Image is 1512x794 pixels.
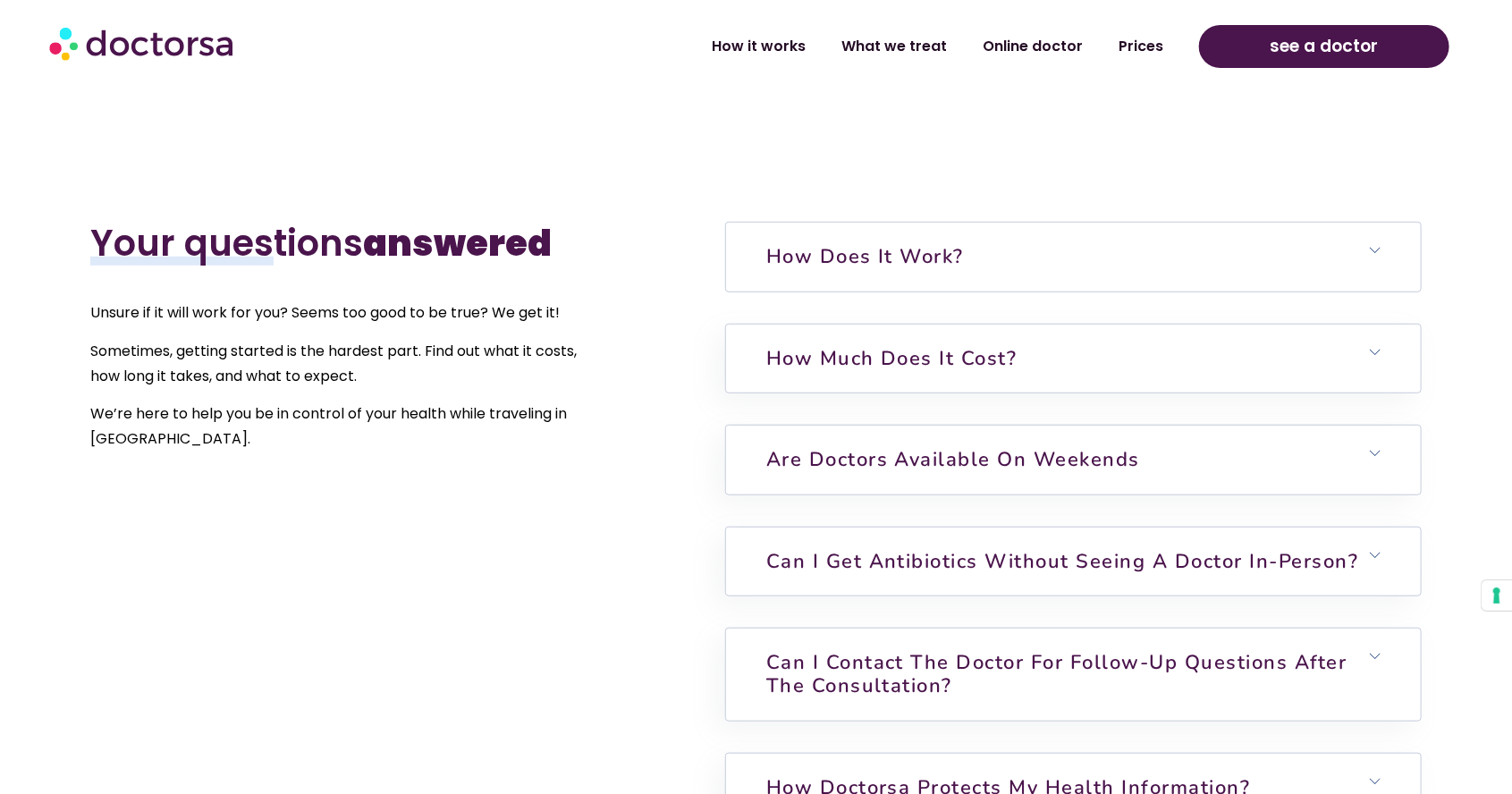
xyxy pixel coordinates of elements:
[1271,32,1379,61] span: see a doctor
[90,401,592,452] p: We’re here to help you be in control of your health while traveling in [GEOGRAPHIC_DATA].
[90,300,592,325] p: Unsure if it will work for you? Seems too good to be true? We get it!
[726,528,1421,595] h6: Can I get antibiotics without seeing a doctor in-person?
[694,26,824,67] a: How it works
[90,339,592,389] p: Sometimes, getting started is the hardest part. Find out what it costs, how long it takes, and wh...
[1482,580,1512,611] button: Your consent preferences for tracking technologies
[1101,26,1181,67] a: Prices
[824,26,965,67] a: What we treat
[726,629,1421,721] h6: Can I contact the doctor for follow-up questions after the consultation?
[394,26,1181,67] nav: Menu
[965,26,1101,67] a: Online doctor
[1199,25,1449,68] a: see a doctor
[766,345,1018,372] a: How much does it cost?
[766,649,1347,699] a: Can I contact the doctor for follow-up questions after the consultation?
[726,223,1421,291] h6: How does it work?
[726,426,1421,494] h6: Are doctors available on weekends
[726,325,1421,393] h6: How much does it cost?
[766,446,1141,473] a: Are doctors available on weekends
[90,222,592,265] h2: Your questions
[766,243,965,270] a: How does it work?
[766,548,1359,575] a: Can I get antibiotics without seeing a doctor in-person?
[363,218,552,268] b: answered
